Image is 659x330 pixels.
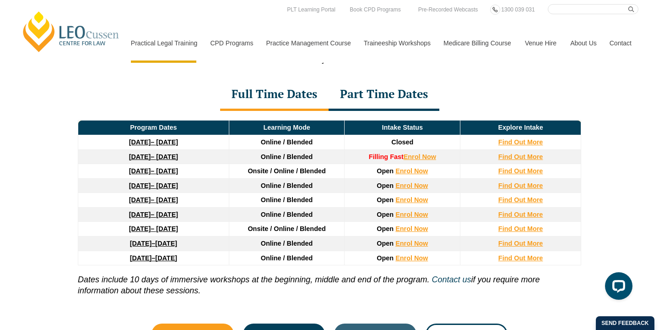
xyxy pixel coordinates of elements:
a: [DATE]– [DATE] [129,167,178,175]
a: Practice Management Course [259,23,357,63]
span: Open [377,167,394,175]
span: Online / Blended [261,182,313,189]
a: Pre-Recorded Webcasts [416,5,481,15]
strong: [DATE] [129,182,151,189]
strong: [DATE] [130,254,152,262]
a: Find Out More [498,167,543,175]
strong: [DATE] [129,153,151,160]
span: Open [377,211,394,218]
span: Onsite / Online / Blended [248,167,325,175]
a: Enrol Now [395,240,428,247]
span: Open [377,196,394,203]
a: 1300 039 031 [499,5,537,15]
a: [DATE]–[DATE] [130,254,177,262]
p: if you require more information about these sessions. [78,265,581,296]
iframe: LiveChat chat widget [598,269,636,307]
span: Online / Blended [261,196,313,203]
span: Online / Blended [261,254,313,262]
span: Open [377,225,394,232]
span: Online / Blended [261,138,313,146]
a: Find Out More [498,196,543,203]
div: Part Time Dates [329,79,439,111]
strong: Filling Fast [369,153,404,160]
a: [PERSON_NAME] Centre for Law [21,10,122,53]
a: Find Out More [498,254,543,262]
span: 1300 039 031 [501,6,535,13]
td: Intake Status [345,121,460,135]
a: Traineeship Workshops [357,23,437,63]
a: [DATE]– [DATE] [129,225,178,232]
a: Enrol Now [395,225,428,232]
div: Full Time Dates [220,79,329,111]
a: Find Out More [498,211,543,218]
strong: [DATE] [129,196,151,203]
span: Online / Blended [261,240,313,247]
a: [DATE]– [DATE] [129,138,178,146]
a: Find Out More [498,138,543,146]
a: Contact us [432,275,471,284]
a: Enrol Now [395,167,428,175]
a: Enrol Now [395,211,428,218]
a: Find Out More [498,225,543,232]
a: Enrol Now [395,254,428,262]
a: About Us [563,23,603,63]
strong: [DATE] [130,240,152,247]
a: [DATE]– [DATE] [129,182,178,189]
td: Explore Intake [460,121,581,135]
td: Learning Mode [229,121,345,135]
span: Open [377,182,394,189]
span: Open [377,254,394,262]
a: Contact [603,23,638,63]
a: Enrol Now [395,196,428,203]
a: Venue Hire [518,23,563,63]
strong: [DATE] [129,225,151,232]
a: Find Out More [498,153,543,160]
span: Closed [391,138,413,146]
a: [DATE]–[DATE] [130,240,177,247]
a: Book CPD Programs [347,5,403,15]
a: Find Out More [498,182,543,189]
span: [DATE] [155,240,177,247]
span: [DATE] [155,254,177,262]
a: Practical Legal Training [124,23,204,63]
i: Dates include 10 days of immersive workshops at the beginning, middle and end of the program. [78,275,429,284]
strong: [DATE] [129,211,151,218]
a: CPD Programs [203,23,259,63]
a: Enrol Now [404,153,436,160]
a: Enrol Now [395,182,428,189]
strong: [DATE] [129,138,151,146]
a: PLT Learning Portal [285,5,338,15]
td: Program Dates [78,121,229,135]
span: Onsite / Online / Blended [248,225,325,232]
span: Online / Blended [261,153,313,160]
a: Medicare Billing Course [437,23,518,63]
strong: [DATE] [129,167,151,175]
a: [DATE]– [DATE] [129,211,178,218]
a: [DATE]– [DATE] [129,153,178,160]
span: Online / Blended [261,211,313,218]
a: Find Out More [498,240,543,247]
a: [DATE]– [DATE] [129,196,178,203]
span: Open [377,240,394,247]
